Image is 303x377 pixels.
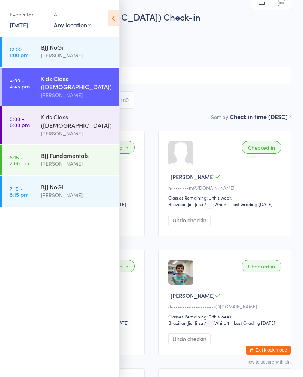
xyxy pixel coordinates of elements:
span: [STREET_ADDRESS] [12,41,280,49]
span: / White – Last Grading [DATE] [204,201,273,207]
div: Checked in [242,141,281,154]
div: BJJ NoGi [41,43,113,51]
span: Brazilian Jiu-Jitsu [12,49,291,56]
div: Check in time (DESC) [230,112,291,121]
div: [PERSON_NAME] [41,91,113,99]
div: [PERSON_NAME] [41,129,113,138]
input: Search [12,67,291,84]
img: image1746510520.png [168,260,193,285]
div: [PERSON_NAME] [41,51,113,60]
div: d•••••••••••••••••••s@[DOMAIN_NAME] [168,303,284,309]
div: BJJ Fundamentals [41,151,113,159]
label: Sort by [211,113,228,121]
div: Brazilian Jiu-Jitsu [168,320,203,326]
span: [PERSON_NAME] [12,34,280,41]
span: [PERSON_NAME] [171,292,215,299]
button: Undo checkin [168,215,211,226]
button: how to secure with pin [246,359,291,365]
a: 12:00 -1:00 pmBJJ NoGi[PERSON_NAME] [2,37,119,67]
time: 12:00 - 1:00 pm [10,46,28,58]
div: Kids Class ([DEMOGRAPHIC_DATA]) [41,113,113,129]
h2: Kids Class ([DEMOGRAPHIC_DATA]) Check-in [12,10,291,23]
div: 9 [126,97,129,103]
time: 4:00 - 4:45 pm [10,77,30,89]
div: Any location [54,21,91,29]
div: h••••••••m@[DOMAIN_NAME] [168,184,284,191]
div: [PERSON_NAME] [41,191,113,199]
span: / White 1 – Last Grading [DATE] [204,320,275,326]
time: 6:15 - 7:00 pm [10,154,29,166]
button: Exit kiosk mode [246,346,291,355]
div: At [54,8,91,21]
div: Classes Remaining: 0 this week [168,194,284,201]
div: Brazilian Jiu-Jitsu [168,201,203,207]
span: [DATE] 4:00pm [12,27,280,34]
a: [DATE] [10,21,28,29]
div: Classes Remaining: 0 this week [168,313,284,320]
div: Checked in [242,260,281,272]
time: 5:00 - 6:00 pm [10,116,30,128]
button: Undo checkin [168,333,211,345]
div: Events for [10,8,46,21]
a: 7:15 -8:15 pmBJJ NoGi[PERSON_NAME] [2,176,119,207]
time: 7:15 - 8:15 pm [10,186,28,197]
div: [PERSON_NAME] [41,159,113,168]
a: 5:00 -6:00 pmKids Class ([DEMOGRAPHIC_DATA])[PERSON_NAME] [2,106,119,144]
div: Kids Class ([DEMOGRAPHIC_DATA]) [41,74,113,91]
a: 6:15 -7:00 pmBJJ Fundamentals[PERSON_NAME] [2,145,119,175]
span: [PERSON_NAME] [171,173,215,181]
div: BJJ NoGi [41,183,113,191]
a: 4:00 -4:45 pmKids Class ([DEMOGRAPHIC_DATA])[PERSON_NAME] [2,68,119,106]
